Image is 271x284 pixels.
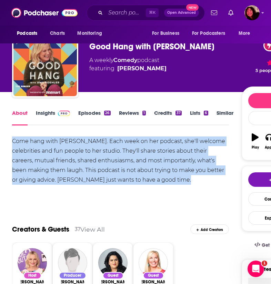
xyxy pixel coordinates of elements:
button: open menu [188,27,235,40]
div: 37 [75,226,80,232]
img: Amy Poehler [18,248,47,277]
span: Open Advanced [167,11,196,14]
button: Show profile menu [244,5,260,20]
div: 26 [104,111,110,115]
a: Creators & Guests [12,225,69,234]
a: Amy Poehler [117,64,167,73]
a: Lists6 [190,110,208,125]
span: For Business [152,29,179,38]
div: 37 [175,111,182,115]
button: open menu [234,27,259,40]
img: Kaya McMullen [58,248,87,277]
span: Podcasts [17,29,37,38]
span: 1 [262,261,267,266]
img: Leanne Morgan [139,248,168,277]
button: open menu [72,27,111,40]
span: Charts [50,29,65,38]
a: Charts [46,27,69,40]
a: About [12,110,28,125]
a: Similar [217,110,233,125]
span: ⌘ K [146,8,159,17]
span: Monitoring [77,29,102,38]
a: Show notifications dropdown [225,7,236,19]
div: Add Creators [190,224,229,234]
a: View All [80,226,105,233]
img: Good Hang with Amy Poehler [13,33,77,96]
div: Host [23,272,41,279]
div: Producer [59,272,86,279]
a: Reviews1 [119,110,146,125]
img: Podchaser Pro [58,111,70,116]
a: Credits37 [154,110,182,125]
button: open menu [12,27,46,40]
a: Show notifications dropdown [208,7,220,19]
div: Play [252,145,259,150]
input: Search podcasts, credits, & more... [106,7,146,18]
span: Logged in as Kathryn-Musilek [244,5,260,20]
button: Open AdvancedNew [164,9,199,17]
div: 1 [142,111,146,115]
button: Play [248,129,262,154]
span: For Podcasters [192,29,225,38]
div: Come hang with [PERSON_NAME]. Each week on her podcast, she'll welcome celebrities and fun people... [12,136,229,185]
span: More [239,29,250,38]
div: Guest [103,272,123,279]
span: featuring [89,64,167,73]
div: Guest [143,272,164,279]
div: Search podcasts, credits, & more... [87,5,205,21]
a: InsightsPodchaser Pro [36,110,70,125]
a: Episodes26 [78,110,110,125]
iframe: Intercom live chat [248,261,264,277]
a: Comedy [113,57,137,63]
span: New [186,4,199,11]
img: Zarna Garg [98,248,128,277]
img: User Profile [244,5,260,20]
button: open menu [147,27,188,40]
img: Podchaser - Follow, Share and Rate Podcasts [11,6,78,19]
div: 6 [204,111,208,115]
div: A weekly podcast [89,56,167,73]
